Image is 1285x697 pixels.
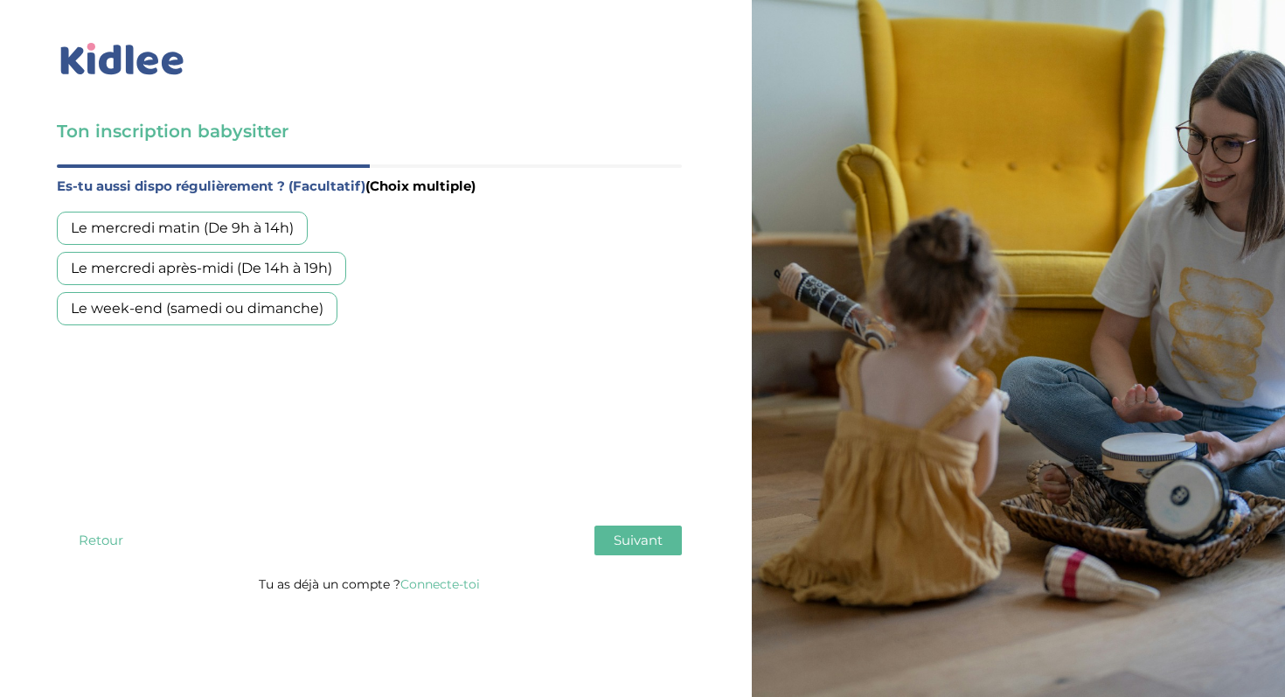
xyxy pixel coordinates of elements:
[57,526,144,555] button: Retour
[57,292,337,325] div: Le week-end (samedi ou dimanche)
[614,532,663,548] span: Suivant
[57,119,682,143] h3: Ton inscription babysitter
[365,178,476,194] span: (Choix multiple)
[57,175,682,198] label: Es-tu aussi dispo régulièrement ? (Facultatif)
[57,573,682,596] p: Tu as déjà un compte ?
[57,212,308,245] div: Le mercredi matin (De 9h à 14h)
[400,576,480,592] a: Connecte-toi
[57,252,346,285] div: Le mercredi après-midi (De 14h à 19h)
[57,39,188,80] img: logo_kidlee_bleu
[594,526,682,555] button: Suivant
